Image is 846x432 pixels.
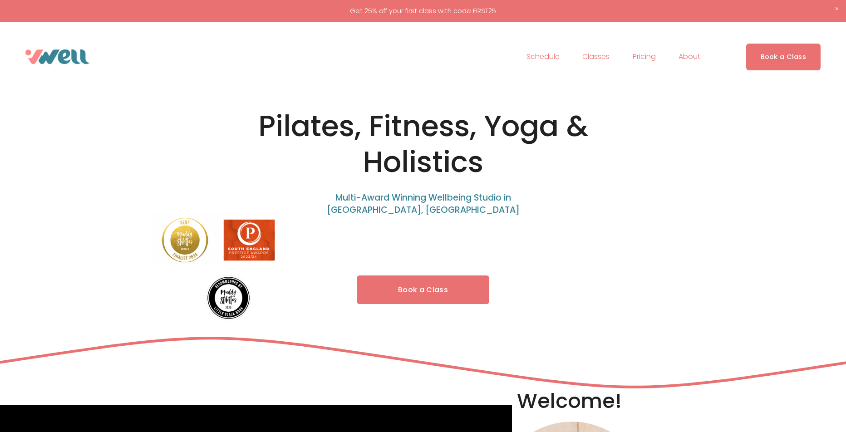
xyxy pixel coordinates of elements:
span: Multi-Award Winning Wellbeing Studio in [GEOGRAPHIC_DATA], [GEOGRAPHIC_DATA] [327,191,520,216]
span: About [679,50,700,64]
a: Pricing [633,49,656,64]
a: Book a Class [357,275,489,304]
h2: Welcome! [517,388,626,414]
a: Schedule [526,49,560,64]
a: folder dropdown [679,49,700,64]
img: VWell [25,49,90,64]
h1: Pilates, Fitness, Yoga & Holistics [219,108,626,180]
a: Book a Class [746,44,821,70]
span: Classes [582,50,610,64]
a: folder dropdown [582,49,610,64]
